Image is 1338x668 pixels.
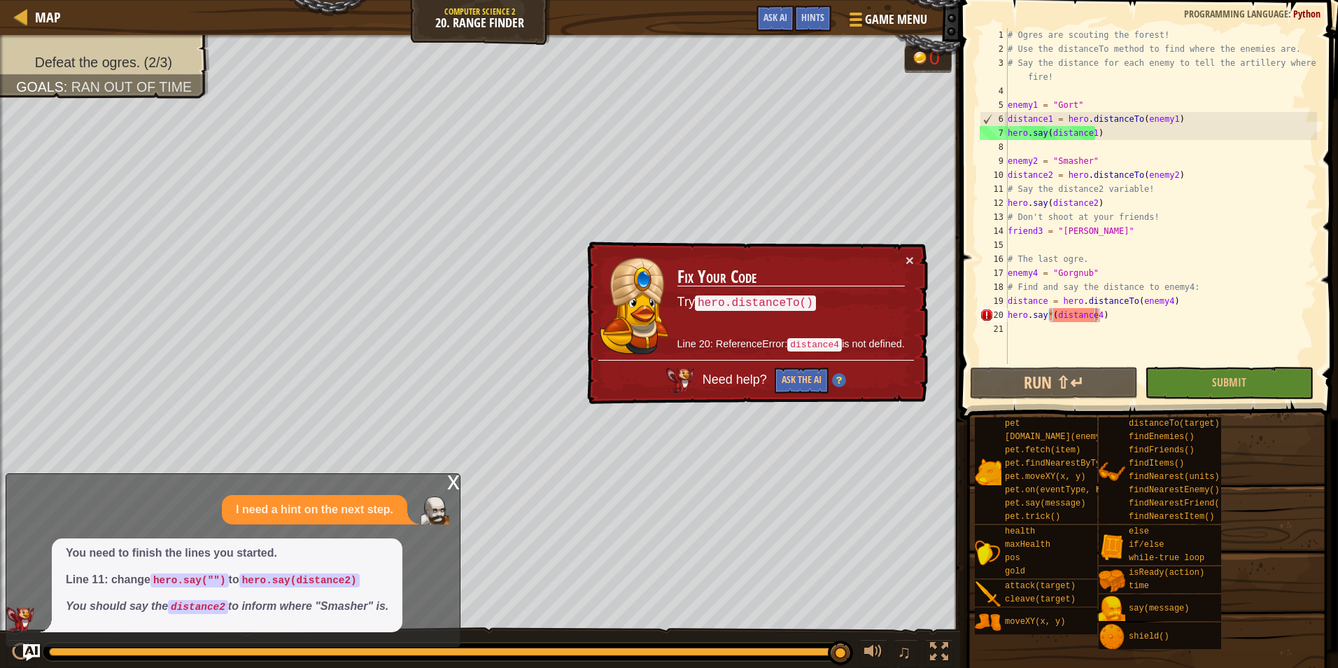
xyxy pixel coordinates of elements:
[168,600,228,614] code: distance2
[1145,367,1313,399] button: Submit
[599,257,669,356] img: duck_pender.png
[980,84,1008,98] div: 4
[71,79,192,95] span: Ran out of time
[1099,624,1125,650] img: portrait.png
[865,11,927,29] span: Game Menu
[1005,459,1141,468] span: pet.findNearestByType(type)
[35,8,61,27] span: Map
[1129,419,1220,429] span: distanceTo(target)
[1129,632,1169,641] span: shield()
[64,79,71,95] span: :
[787,338,842,352] code: distance4
[756,6,794,32] button: Ask AI
[666,368,694,393] img: AI
[980,42,1008,56] div: 2
[1293,7,1321,20] span: Python
[925,639,953,668] button: Toggle fullscreen
[677,293,905,312] p: Try
[1005,553,1020,563] span: pos
[66,545,388,562] p: You need to finish the lines you started.
[980,224,1008,238] div: 14
[980,182,1008,196] div: 11
[236,502,393,518] p: I need a hint on the next step.
[28,8,61,27] a: Map
[980,168,1008,182] div: 10
[23,644,40,661] button: Ask AI
[1129,485,1220,495] span: findNearestEnemy()
[1099,596,1125,622] img: portrait.png
[1005,472,1085,482] span: pet.moveXY(x, y)
[975,540,1001,566] img: portrait.png
[906,253,914,267] button: ×
[1099,568,1125,594] img: portrait.png
[1005,419,1020,429] span: pet
[1129,432,1195,442] span: findEnemies()
[1005,594,1076,604] span: cleave(target)
[904,43,952,73] div: Team 'humans' has 0 gold.
[16,79,64,95] span: Goals
[1288,7,1293,20] span: :
[695,295,816,311] code: hero.distanceTo()
[7,639,35,668] button: Ctrl + P: Play
[1129,581,1149,591] span: time
[1005,540,1050,550] span: maxHealth
[1129,568,1204,578] span: isReady(action)
[838,6,936,39] button: Game Menu
[1129,445,1195,455] span: findFriends()
[421,496,449,524] img: Player
[801,11,824,24] span: Hints
[980,322,1008,336] div: 21
[1129,604,1189,613] span: say(message)
[1129,512,1214,522] span: findNearestItem()
[975,609,1001,636] img: portrait.png
[1099,459,1125,485] img: portrait.png
[763,11,787,24] span: Ask AI
[1129,459,1184,468] span: findItems()
[980,266,1008,280] div: 17
[980,252,1008,266] div: 16
[150,573,229,587] code: hero.say("")
[980,308,1008,322] div: 20
[677,337,905,352] p: Line 20: ReferenceError: is not defined.
[1129,472,1220,482] span: findNearest(units)
[975,581,1001,608] img: portrait.png
[66,572,388,588] p: Line 11: change to
[35,55,172,70] span: Defeat the ogres. (2/3)
[703,373,770,387] span: Need help?
[980,280,1008,294] div: 18
[1005,527,1035,536] span: health
[980,28,1008,42] div: 1
[980,98,1008,112] div: 5
[929,49,943,68] div: 0
[1184,7,1288,20] span: Programming language
[66,600,388,612] em: You should say the to inform where "Smasher" is.
[859,639,887,668] button: Adjust volume
[677,267,905,287] h3: Fix Your Code
[1129,553,1204,563] span: while-true loop
[980,238,1008,252] div: 15
[980,294,1008,308] div: 19
[6,607,34,632] img: AI
[980,56,1008,84] div: 3
[980,196,1008,210] div: 12
[447,474,460,488] div: x
[894,639,918,668] button: ♫
[1212,375,1246,390] span: Submit
[1005,499,1085,508] span: pet.say(message)
[1005,566,1025,576] span: gold
[980,126,1008,140] div: 7
[1129,527,1149,536] span: else
[239,573,360,587] code: hero.say(distance2)
[980,210,1008,224] div: 13
[1005,485,1136,495] span: pet.on(eventType, handler)
[1005,581,1076,591] span: attack(target)
[980,140,1008,154] div: 8
[1005,445,1080,455] span: pet.fetch(item)
[1129,499,1225,508] span: findNearestFriend()
[16,53,195,72] li: Defeat the ogres.
[1099,534,1125,560] img: portrait.png
[980,154,1008,168] div: 9
[775,368,829,394] button: Ask the AI
[980,112,1008,126] div: 6
[1005,432,1106,442] span: [DOMAIN_NAME](enemy)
